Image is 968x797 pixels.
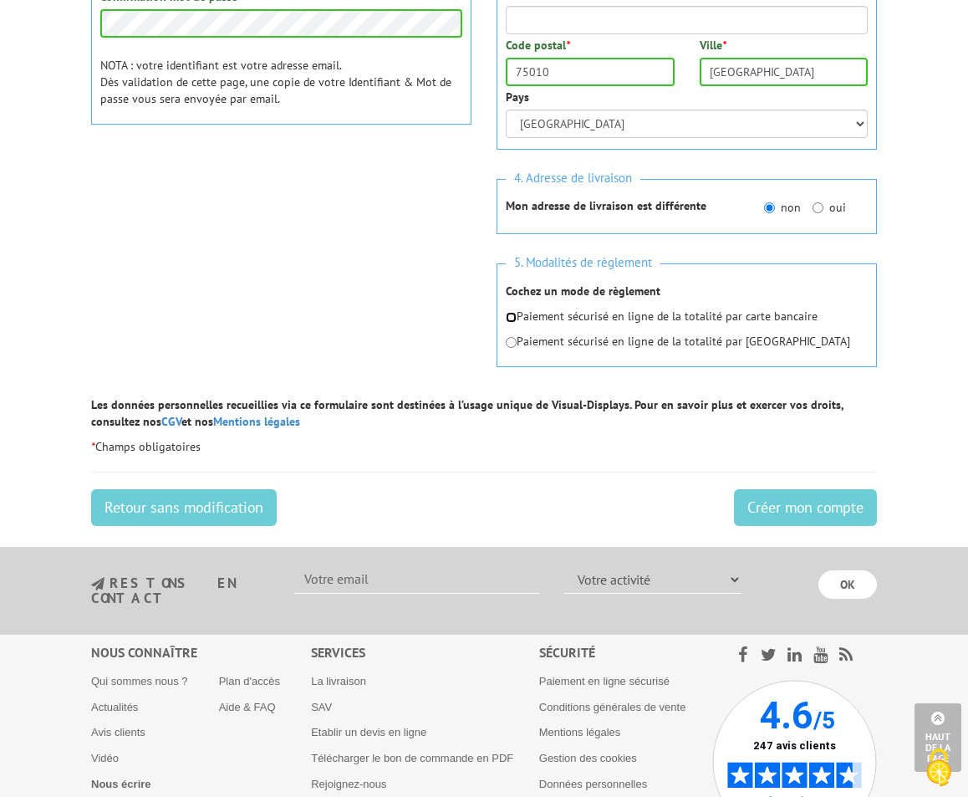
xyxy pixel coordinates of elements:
[161,414,181,429] a: CGV
[213,414,300,429] a: Mentions légales
[91,701,138,713] a: Actualités
[506,167,640,190] span: 4. Adresse de livraison
[506,252,660,274] span: 5. Modalités de règlement
[91,397,843,429] strong: Les données personnelles recueillies via ce formulaire sont destinées à l’usage unique de Visual-...
[764,199,801,216] label: non
[311,752,513,764] a: Télécharger le bon de commande en PDF
[818,570,877,599] input: OK
[539,701,686,713] a: Conditions générales de vente
[506,89,529,105] label: Pays
[506,333,868,350] p: Paiement sécurisé en ligne de la totalité par [GEOGRAPHIC_DATA]
[700,37,726,54] label: Ville
[539,675,670,687] a: Paiement en ligne sécurisé
[91,778,151,790] a: Nous écrire
[91,675,188,687] a: Qui sommes nous ?
[311,701,332,713] a: SAV
[734,489,877,526] input: Créer mon compte
[539,778,647,790] a: Données personnelles
[91,576,269,605] h3: restons en contact
[311,675,366,687] a: La livraison
[813,202,823,213] input: oui
[91,154,345,219] iframe: reCAPTCHA
[506,284,660,299] strong: Cochez un mode de règlement
[909,740,968,797] button: Cookies (fenêtre modale)
[539,752,637,764] a: Gestion des cookies
[311,778,386,790] a: Rejoignez-nous
[91,643,311,662] div: Nous connaître
[91,438,877,455] p: Champs obligatoires
[506,198,706,213] strong: Mon adresse de livraison est différente
[294,565,539,594] input: Votre email
[506,308,868,324] p: Paiement sécurisé en ligne de la totalité par carte bancaire
[311,726,426,738] a: Etablir un devis en ligne
[219,675,280,687] a: Plan d'accès
[100,57,462,107] p: NOTA : votre identifiant est votre adresse email. Dès validation de cette page, une copie de votr...
[918,747,960,789] img: Cookies (fenêtre modale)
[539,643,712,662] div: Sécurité
[311,643,539,662] div: Services
[91,489,277,526] a: Retour sans modification
[813,199,846,216] label: oui
[539,726,621,738] a: Mentions légales
[91,577,104,591] img: newsletter.jpg
[91,752,119,764] a: Vidéo
[219,701,276,713] a: Aide & FAQ
[506,37,570,54] label: Code postal
[915,703,961,772] a: Haut de la page
[91,726,145,738] a: Avis clients
[764,202,775,213] input: non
